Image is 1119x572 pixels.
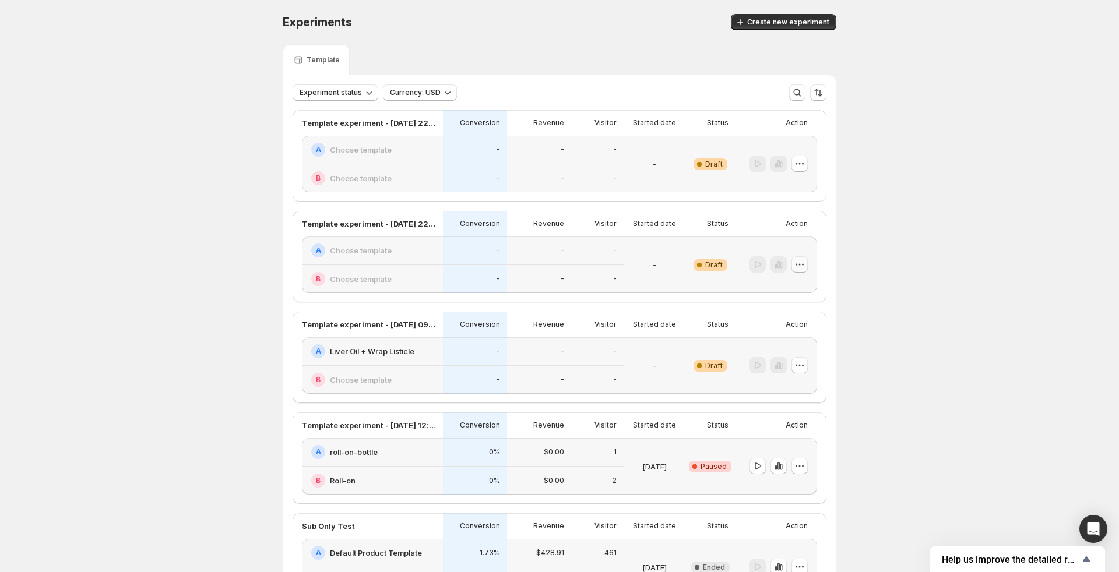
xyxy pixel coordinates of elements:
p: - [613,246,617,255]
p: 1.73% [480,548,500,557]
h2: A [316,145,321,154]
p: - [653,158,656,170]
h2: Choose template [330,374,392,386]
p: - [561,274,564,284]
p: - [561,347,564,356]
span: Help us improve the detailed report for A/B campaigns [942,554,1079,565]
p: - [497,274,500,284]
p: Conversion [460,320,500,329]
p: Visitor [594,219,617,228]
span: Draft [705,160,723,169]
h2: B [316,274,321,284]
p: 2 [612,476,617,485]
p: Template experiment - [DATE] 22:08:17 [302,117,436,129]
p: Conversion [460,521,500,531]
h2: Default Product Template [330,547,422,559]
button: Show survey - Help us improve the detailed report for A/B campaigns [942,552,1093,566]
p: Visitor [594,320,617,329]
p: $428.91 [536,548,564,557]
p: - [613,347,617,356]
p: Template [307,55,340,65]
span: Draft [705,361,723,370]
p: Revenue [533,219,564,228]
p: Status [707,421,729,430]
p: Revenue [533,421,564,430]
p: Action [786,421,808,430]
h2: Choose template [330,144,392,156]
p: - [497,174,500,183]
p: Started date [633,421,676,430]
h2: roll-on-bottle [330,446,378,458]
h2: B [316,476,321,485]
h2: A [316,347,321,356]
p: Visitor [594,118,617,128]
p: Sub Only Test [302,520,355,532]
p: Visitor [594,421,617,430]
p: $0.00 [544,447,564,457]
p: Status [707,320,729,329]
p: 461 [604,548,617,557]
p: Started date [633,118,676,128]
span: Experiments [283,15,352,29]
p: Started date [633,521,676,531]
p: Action [786,521,808,531]
p: Conversion [460,118,500,128]
p: Started date [633,219,676,228]
p: [DATE] [642,461,667,472]
p: Revenue [533,320,564,329]
p: - [561,375,564,384]
p: - [613,174,617,183]
p: Action [786,118,808,128]
p: Action [786,219,808,228]
p: Visitor [594,521,617,531]
div: Open Intercom Messenger [1079,515,1107,543]
p: - [497,375,500,384]
h2: A [316,447,321,457]
p: - [497,246,500,255]
p: Action [786,320,808,329]
p: - [653,360,656,372]
h2: Choose template [330,245,392,256]
p: - [497,145,500,154]
p: Status [707,219,729,228]
h2: A [316,246,321,255]
p: Status [707,118,729,128]
h2: B [316,174,321,183]
p: - [613,274,617,284]
p: 0% [489,476,500,485]
p: Revenue [533,118,564,128]
p: Status [707,521,729,531]
p: - [561,145,564,154]
p: Started date [633,320,676,329]
span: Draft [705,260,723,270]
p: - [561,246,564,255]
p: Template experiment - [DATE] 09:15:07 [302,319,436,330]
p: $0.00 [544,476,564,485]
h2: Roll-on [330,475,356,486]
button: Sort the results [810,84,826,101]
p: Revenue [533,521,564,531]
p: Template experiment - [DATE] 22:08:20 [302,218,436,229]
h2: Choose template [330,273,392,285]
p: - [653,259,656,271]
h2: A [316,548,321,557]
span: Ended [703,563,725,572]
span: Paused [701,462,727,471]
p: - [497,347,500,356]
p: - [561,174,564,183]
p: - [613,375,617,384]
button: Experiment status [293,84,378,101]
p: Conversion [460,219,500,228]
h2: Choose template [330,172,392,184]
p: Template experiment - [DATE] 12:24:19 [302,419,436,431]
h2: Liver Oil + Wrap Listicle [330,345,414,357]
button: Currency: USD [383,84,457,101]
p: 1 [614,447,617,457]
span: Currency: USD [390,88,441,97]
p: - [613,145,617,154]
span: Experiment status [300,88,362,97]
h2: B [316,375,321,384]
p: 0% [489,447,500,457]
button: Create new experiment [731,14,836,30]
span: Create new experiment [747,17,829,27]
